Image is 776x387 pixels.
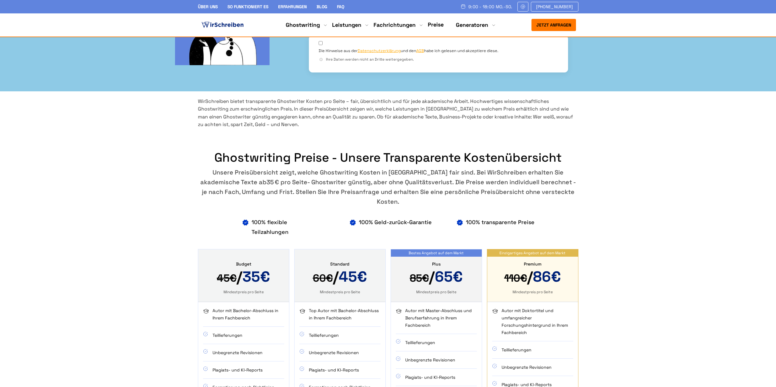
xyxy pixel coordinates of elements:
[206,262,282,266] div: Budget
[319,48,498,54] label: Die Hinweise aus der und den habe ich gelesen und akzeptiere diese.
[278,4,307,9] a: Erfahrungen
[299,327,381,344] li: Teillieferungen
[203,361,284,379] li: Plagiats- und KI-Reports
[396,334,477,351] li: Teillieferungen
[358,48,401,53] a: Datenschutzerklärung
[217,272,237,285] span: 45€
[492,307,573,341] li: Autor mit Doktortitel und umfangreicher Forschungshintergrund in Ihrem Fachbereich
[299,344,381,361] li: Unbegrenzte Revisionen
[206,268,282,287] span: /
[242,267,270,286] span: 35€
[492,341,573,359] li: Teillieferungen
[531,2,578,12] a: [PHONE_NUMBER]
[319,57,324,62] span: ⓘ
[349,217,432,237] li: 100% Geld-zurück-Garantie
[428,21,444,28] a: Preise
[339,267,367,286] span: 45€
[398,290,474,294] div: Mindestpreis pro Seite
[396,369,477,386] li: Plagiats- und KI-Reports
[468,4,513,9] span: 9:00 - 18:00 Mo.-So.
[299,361,381,379] li: Plagiats- und KI-Reports
[495,262,571,266] div: Premium
[374,21,416,29] a: Fachrichtungen
[266,178,307,186] span: 35 € pro Seite
[203,307,284,327] li: Autor mit Bachelor-Abschluss in Ihrem Fachbereich
[456,21,488,29] a: Generatoren
[487,249,578,257] span: Einzigartiges Angebot auf dem Markt
[242,217,325,237] li: 100% flexible Teilzahlungen
[302,268,378,287] span: /
[313,272,333,285] span: 60€
[456,217,535,237] li: 100% transparente Preise
[286,21,320,29] a: Ghostwriting
[319,57,558,62] div: Ihre Daten werden nicht an Dritte weitergegeben.
[332,21,361,29] a: Leistungen
[536,4,573,9] span: [PHONE_NUMBER]
[391,249,482,257] span: Bestes Angebot auf dem Markt
[302,290,378,294] div: Mindestpreis pro Seite
[504,272,527,285] span: 110€
[533,267,561,286] span: 86€
[492,359,573,376] li: Unbegrenzte Revisionen
[198,97,578,128] p: WirSchreiben bietet transparente Ghostwriter Kosten pro Seite – fair, übersichtlich und für jede ...
[198,167,578,206] div: Unsere Preisübersicht zeigt, welche Ghostwriting Kosten in [GEOGRAPHIC_DATA] fair sind. Bei WirSc...
[398,262,474,266] div: Plus
[198,4,218,9] a: Über uns
[206,290,282,294] div: Mindestpreis pro Seite
[198,150,578,165] h2: Ghostwriting Preise - Unsere transparente Kostenübersicht
[435,267,463,286] span: 65€
[520,4,526,9] img: Email
[416,48,424,53] a: AGB
[396,307,477,334] li: Autor mit Master-Abschluss und Berufserfahrung in Ihrem Fachbereich
[227,4,268,9] a: So funktioniert es
[200,20,245,30] img: logo ghostwriter-österreich
[396,351,477,369] li: Unbegrenzte Revisionen
[495,290,571,294] div: Mindestpreis pro Seite
[337,4,344,9] a: FAQ
[398,268,474,287] span: /
[203,327,284,344] li: Teillieferungen
[302,262,378,266] div: Standard
[531,19,576,31] button: Jetzt anfragen
[203,344,284,361] li: Unbegrenzte Revisionen
[299,307,381,327] li: Top Autor mit Bachelor-Abschluss in Ihrem Fachbereich
[316,4,327,9] a: Blog
[460,4,466,9] img: Schedule
[410,272,429,285] span: 85€
[495,268,571,287] span: /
